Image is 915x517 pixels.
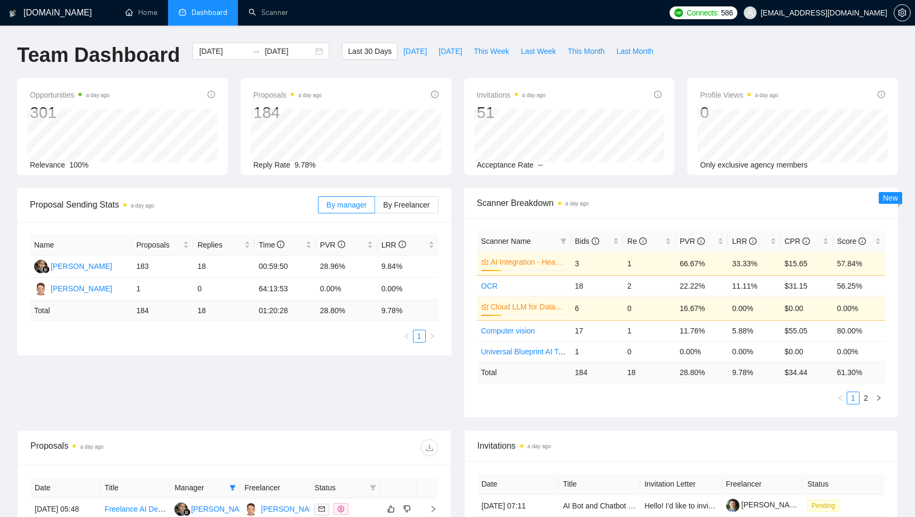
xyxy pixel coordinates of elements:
[51,260,112,272] div: [PERSON_NAME]
[491,301,564,313] a: Cloud LLM for Data Extraction
[426,330,439,343] button: right
[348,45,392,57] span: Last 30 Days
[100,478,170,498] th: Title
[244,503,258,516] img: DG
[732,237,757,245] span: LRR
[244,504,322,513] a: DG[PERSON_NAME]
[571,275,623,296] td: 18
[421,505,437,513] span: right
[847,392,859,404] a: 1
[429,333,435,339] span: right
[566,201,589,206] time: a day ago
[872,392,885,404] li: Next Page
[575,237,599,245] span: Bids
[229,484,236,491] span: filter
[894,9,911,17] a: setting
[728,362,780,383] td: 9.78 %
[277,241,284,248] span: info-circle
[726,499,739,512] img: c1VrutQuZlatUe1eE_O8Ts6ITK7KY5JFGGloUJXTXI0h5JOaMUv_ZEf5D3nCUu9UmJ
[338,506,344,512] span: dollar
[860,392,872,404] a: 2
[174,482,225,494] span: Manager
[675,296,728,320] td: 16.67%
[132,278,193,300] td: 1
[860,392,872,404] li: 2
[383,201,429,209] span: By Freelancer
[781,320,833,341] td: $55.05
[30,198,318,211] span: Proposal Sending Stats
[755,92,778,98] time: a day ago
[105,505,297,513] a: Freelance AI Developer for Automated Floor Plan Analysis
[253,89,322,101] span: Proposals
[879,481,904,506] iframe: Intercom live chat
[316,278,377,300] td: 0.00%
[746,9,754,17] span: user
[722,474,803,495] th: Freelancer
[397,43,433,60] button: [DATE]
[728,275,780,296] td: 11.11%
[254,278,316,300] td: 64:13:53
[560,238,567,244] span: filter
[403,333,410,339] span: left
[34,284,112,292] a: DG[PERSON_NAME]
[674,9,683,17] img: upwork-logo.png
[876,395,882,401] span: right
[675,362,728,383] td: 28.80 %
[174,504,252,513] a: PN[PERSON_NAME]
[377,278,439,300] td: 0.00%
[837,237,866,245] span: Score
[571,251,623,275] td: 3
[781,296,833,320] td: $0.00
[34,260,47,273] img: PN
[558,233,569,249] span: filter
[42,266,50,273] img: gigradar-bm.png
[833,341,885,362] td: 0.00%
[528,443,551,449] time: a day ago
[132,300,193,321] td: 184
[381,241,406,249] span: LRR
[477,89,546,101] span: Invitations
[261,503,322,515] div: [PERSON_NAME]
[807,500,839,512] span: Pending
[700,161,808,169] span: Only exclusive agency members
[259,241,284,249] span: Time
[421,439,438,456] button: download
[749,237,757,245] span: info-circle
[254,300,316,321] td: 01:20:28
[491,256,564,268] a: AI Integration - Healthcare
[34,282,47,296] img: DG
[726,500,803,509] a: [PERSON_NAME]
[538,161,543,169] span: --
[728,341,780,362] td: 0.00%
[639,237,647,245] span: info-circle
[314,482,365,494] span: Status
[17,43,180,68] h1: Team Dashboard
[174,503,188,516] img: PN
[265,45,313,57] input: End date
[34,261,112,270] a: PN[PERSON_NAME]
[894,4,911,21] button: setting
[30,102,109,123] div: 301
[193,235,254,256] th: Replies
[803,474,885,495] th: Status
[478,474,559,495] th: Date
[521,45,556,57] span: Last Week
[319,506,325,512] span: mail
[807,501,844,510] a: Pending
[125,8,157,17] a: homeHome
[571,341,623,362] td: 1
[477,102,546,123] div: 51
[370,484,376,491] span: filter
[193,300,254,321] td: 18
[253,161,290,169] span: Reply Rate
[69,161,89,169] span: 100%
[700,102,778,123] div: 0
[227,480,238,496] span: filter
[623,341,675,362] td: 0
[834,392,847,404] li: Previous Page
[571,320,623,341] td: 17
[728,251,780,275] td: 33.33%
[327,201,367,209] span: By manager
[481,282,498,290] a: OCR
[616,45,653,57] span: Last Month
